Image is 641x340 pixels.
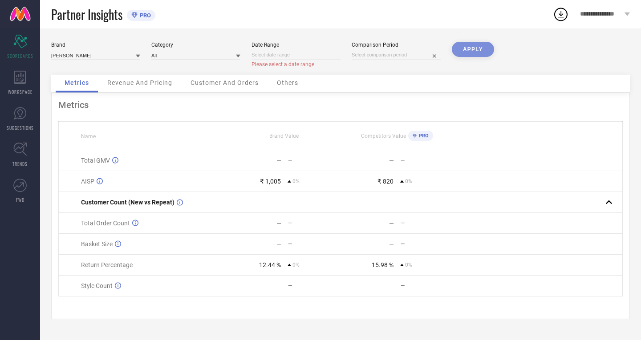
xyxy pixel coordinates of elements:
[292,262,300,268] span: 0%
[81,220,130,227] span: Total Order Count
[151,42,240,48] div: Category
[389,240,394,248] div: —
[81,199,174,206] span: Customer Count (New vs Repeat)
[292,178,300,184] span: 0%
[81,261,133,268] span: Return Percentage
[269,133,299,139] span: Brand Value
[252,50,341,60] input: Select date range
[51,5,122,24] span: Partner Insights
[288,157,340,164] div: —
[81,240,113,248] span: Basket Size
[107,79,172,86] span: Revenue And Pricing
[417,133,429,139] span: PRO
[252,42,341,48] div: Date Range
[405,178,412,184] span: 0%
[405,262,412,268] span: 0%
[401,220,453,226] div: —
[276,220,281,227] div: —
[12,160,28,167] span: TRENDS
[389,282,394,289] div: —
[191,79,259,86] span: Customer And Orders
[288,283,340,289] div: —
[252,61,314,68] span: Please select a date range
[288,220,340,226] div: —
[553,6,569,22] div: Open download list
[372,261,394,268] div: 15.98 %
[81,178,94,185] span: AISP
[401,283,453,289] div: —
[401,241,453,247] div: —
[288,241,340,247] div: —
[277,79,298,86] span: Others
[361,133,406,139] span: Competitors Value
[401,157,453,164] div: —
[138,12,151,19] span: PRO
[58,100,623,110] div: Metrics
[16,196,24,203] span: FWD
[377,178,394,185] div: ₹ 820
[65,79,89,86] span: Metrics
[81,133,96,140] span: Name
[260,178,281,185] div: ₹ 1,005
[352,42,441,48] div: Comparison Period
[276,157,281,164] div: —
[276,282,281,289] div: —
[81,282,113,289] span: Style Count
[259,261,281,268] div: 12.44 %
[276,240,281,248] div: —
[7,52,33,59] span: SCORECARDS
[389,220,394,227] div: —
[389,157,394,164] div: —
[81,157,110,164] span: Total GMV
[352,50,441,60] input: Select comparison period
[8,88,32,95] span: WORKSPACE
[7,124,34,131] span: SUGGESTIONS
[51,42,140,48] div: Brand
